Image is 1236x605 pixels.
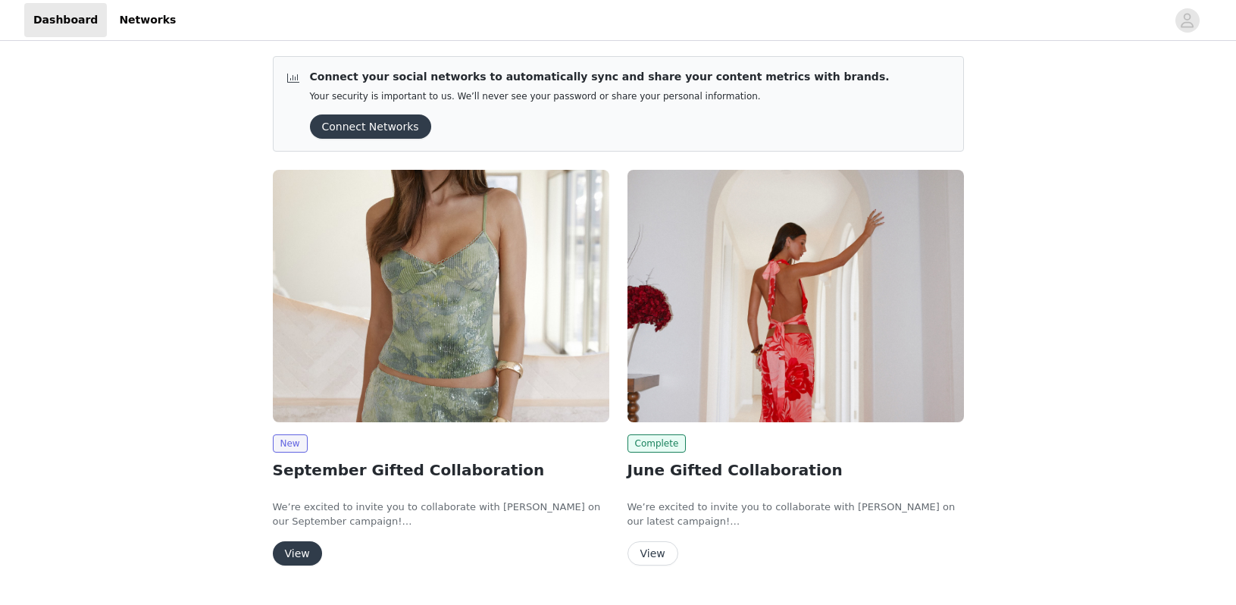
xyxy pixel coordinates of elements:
[24,3,107,37] a: Dashboard
[110,3,185,37] a: Networks
[273,170,609,422] img: Peppermayo USA
[273,548,322,560] a: View
[273,434,308,453] span: New
[310,91,890,102] p: Your security is important to us. We’ll never see your password or share your personal information.
[310,114,431,139] button: Connect Networks
[627,500,964,529] p: We’re excited to invite you to collaborate with [PERSON_NAME] on our latest campaign!
[273,459,609,481] h2: September Gifted Collaboration
[627,170,964,422] img: Peppermayo USA
[1180,8,1194,33] div: avatar
[273,541,322,566] button: View
[627,548,678,560] a: View
[627,459,964,481] h2: June Gifted Collaboration
[627,541,678,566] button: View
[627,434,687,453] span: Complete
[310,69,890,85] p: Connect your social networks to automatically sync and share your content metrics with brands.
[273,500,609,529] p: We’re excited to invite you to collaborate with [PERSON_NAME] on our September campaign!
